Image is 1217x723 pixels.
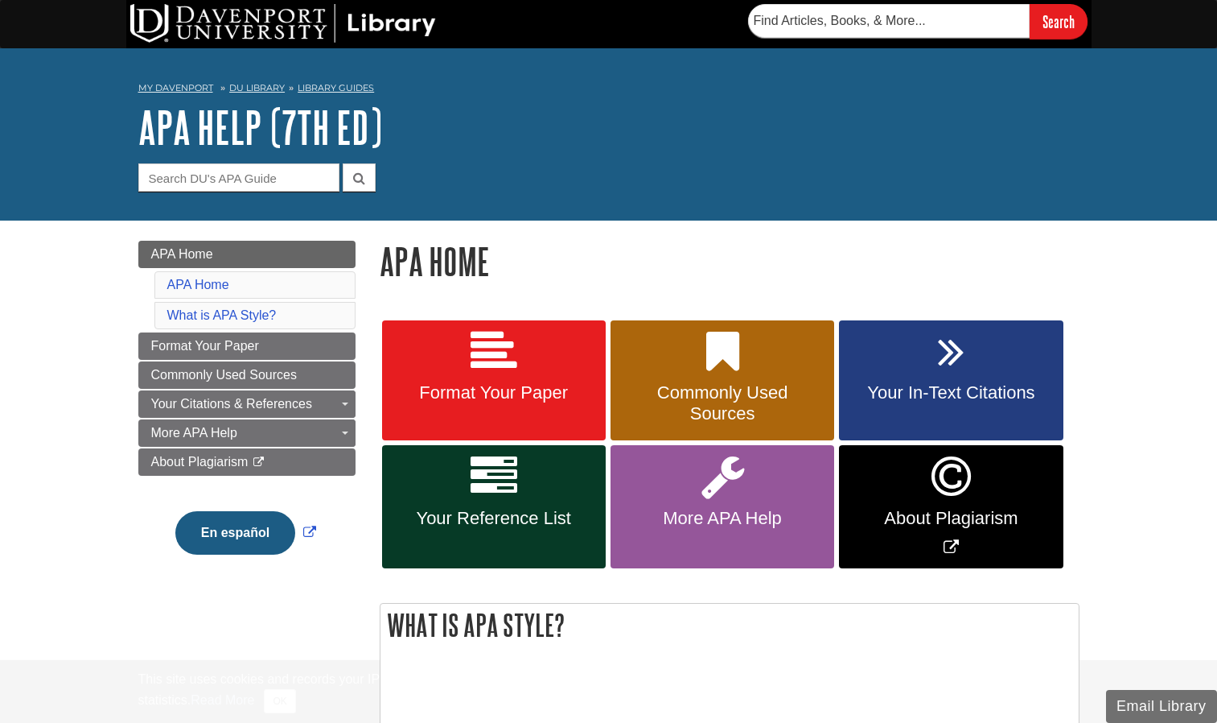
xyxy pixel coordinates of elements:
[130,4,436,43] img: DU Library
[138,163,339,192] input: Search DU's APA Guide
[171,526,320,539] a: Link opens in new window
[167,278,229,291] a: APA Home
[229,82,285,93] a: DU Library
[138,81,213,95] a: My Davenport
[138,419,356,447] a: More APA Help
[1106,690,1217,723] button: Email Library
[1030,4,1087,39] input: Search
[175,511,295,555] button: En español
[382,320,606,441] a: Format Your Paper
[748,4,1087,39] form: Searches DU Library's articles, books, and more
[623,382,822,424] span: Commonly Used Sources
[298,82,374,93] a: Library Guides
[138,241,356,268] a: APA Home
[138,241,356,582] div: Guide Page Menu
[138,333,356,360] a: Format Your Paper
[138,670,1079,713] div: This site uses cookies and records your IP address for usage statistics. Additionally, we use Goo...
[851,508,1050,529] span: About Plagiarism
[151,455,249,469] span: About Plagiarism
[380,604,1079,647] h2: What is APA Style?
[138,102,382,152] a: APA Help (7th Ed)
[151,247,213,261] span: APA Home
[623,508,822,529] span: More APA Help
[138,448,356,476] a: About Plagiarism
[151,397,312,411] span: Your Citations & References
[611,445,834,568] a: More APA Help
[252,457,265,468] i: This link opens in a new window
[151,426,237,440] span: More APA Help
[264,689,295,713] button: Close
[167,308,277,322] a: What is APA Style?
[138,361,356,389] a: Commonly Used Sources
[138,77,1079,103] nav: breadcrumb
[382,445,606,568] a: Your Reference List
[394,382,594,403] span: Format Your Paper
[394,508,594,529] span: Your Reference List
[138,390,356,418] a: Your Citations & References
[611,320,834,441] a: Commonly Used Sources
[839,445,1063,568] a: Link opens in new window
[748,4,1030,38] input: Find Articles, Books, & More...
[191,693,254,707] a: Read More
[151,339,259,353] span: Format Your Paper
[851,382,1050,403] span: Your In-Text Citations
[151,368,297,382] span: Commonly Used Sources
[839,320,1063,441] a: Your In-Text Citations
[380,241,1079,282] h1: APA Home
